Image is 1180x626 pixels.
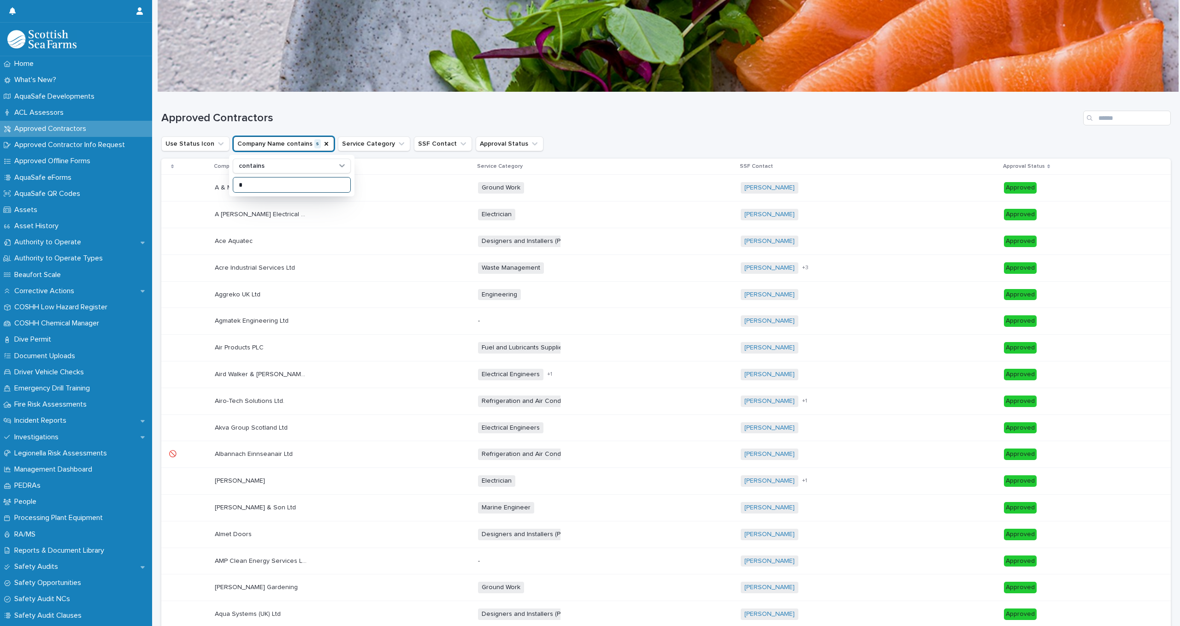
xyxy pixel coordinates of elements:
[11,238,88,247] p: Authority to Operate
[161,254,1171,281] tr: Acre Industrial Services LtdAcre Industrial Services Ltd Waste Management[PERSON_NAME] +3Approved
[11,611,89,620] p: Safety Audit Clauses
[161,136,230,151] button: Use Status Icon
[1003,161,1045,171] p: Approval Status
[1004,236,1037,247] div: Approved
[215,582,300,591] p: [PERSON_NAME] Gardening
[215,529,254,538] p: Almet Doors
[1004,315,1037,327] div: Approved
[478,449,614,460] span: Refrigeration and Air Conditioning Services
[161,521,1171,548] tr: Almet DoorsAlmet Doors Designers and Installers (Processing[PERSON_NAME] Approved
[11,530,43,539] p: RA/MS
[11,579,88,587] p: Safety Opportunities
[744,237,795,245] a: [PERSON_NAME]
[215,182,270,192] p: A & M Colthart Ltd
[1004,529,1037,540] div: Approved
[744,344,795,352] a: [PERSON_NAME]
[11,92,102,101] p: AquaSafe Developments
[1004,502,1037,514] div: Approved
[802,398,807,404] span: + 1
[478,422,543,434] span: Electrical Engineers
[478,289,521,301] span: Engineering
[161,228,1171,254] tr: Ace AquatecAce Aquatec Designers and Installers (Processing[PERSON_NAME] Approved
[11,319,106,328] p: COSHH Chemical Manager
[744,264,795,272] a: [PERSON_NAME]
[11,546,112,555] p: Reports & Document Library
[11,465,100,474] p: Management Dashboard
[11,595,77,603] p: Safety Audit NCs
[1004,369,1037,380] div: Approved
[215,209,309,219] p: A MacKinnon Electrical Contracting
[1004,289,1037,301] div: Approved
[161,335,1171,361] tr: Air Products PLCAir Products PLC Fuel and Lubricants Supplier[PERSON_NAME] Approved
[11,124,94,133] p: Approved Contractors
[11,497,44,506] p: People
[161,414,1171,441] tr: Akva Group Scotland LtdAkva Group Scotland Ltd Electrical Engineers[PERSON_NAME] Approved
[11,368,91,377] p: Driver Vehicle Checks
[414,136,472,151] button: SSF Contact
[478,557,570,565] p: -
[1004,262,1037,274] div: Approved
[161,574,1171,601] tr: [PERSON_NAME] Gardening[PERSON_NAME] Gardening Ground Work[PERSON_NAME] Approved
[161,308,1171,335] tr: Agmatek Engineering LtdAgmatek Engineering Ltd -[PERSON_NAME] Approved
[11,352,83,360] p: Document Uploads
[161,112,1080,125] h1: Approved Contractors
[478,475,515,487] span: Electrician
[11,384,97,393] p: Emergency Drill Training
[478,369,543,380] span: Electrical Engineers
[215,502,298,512] p: [PERSON_NAME] & Son Ltd
[744,477,795,485] a: [PERSON_NAME]
[215,289,262,299] p: Aggreko UK Ltd
[215,236,254,245] p: Ace Aquatec
[1004,475,1037,487] div: Approved
[478,502,534,514] span: Marine Engineer
[161,361,1171,388] tr: Aird Walker & [PERSON_NAME] LtdAird Walker & [PERSON_NAME] Ltd Electrical Engineers+1[PERSON_NAME...
[11,335,59,344] p: Dive Permit
[478,582,524,593] span: Ground Work
[744,504,795,512] a: [PERSON_NAME]
[215,422,289,432] p: Akva Group Scotland Ltd
[11,173,79,182] p: AquaSafe eForms
[1004,342,1037,354] div: Approved
[161,494,1171,521] tr: [PERSON_NAME] & Son Ltd[PERSON_NAME] & Son Ltd Marine Engineer[PERSON_NAME] Approved
[215,475,267,485] p: [PERSON_NAME]
[1083,111,1171,125] input: Search
[11,303,115,312] p: COSHH Low Hazard Register
[215,315,290,325] p: Agmatek Engineering Ltd
[161,175,1171,201] tr: A & M Colthart LtdA & M Colthart Ltd Ground Work[PERSON_NAME] Approved
[11,271,68,279] p: Beaufort Scale
[11,157,98,165] p: Approved Offline Forms
[215,369,309,378] p: Aird Walker & [PERSON_NAME] Ltd
[11,141,132,149] p: Approved Contractor Info Request
[11,514,110,522] p: Processing Plant Equipment
[740,161,773,171] p: SSF Contact
[744,450,795,458] a: [PERSON_NAME]
[233,136,334,151] button: Company Name
[11,59,41,68] p: Home
[1004,608,1037,620] div: Approved
[477,161,523,171] p: Service Category
[1004,449,1037,460] div: Approved
[744,424,795,432] a: [PERSON_NAME]
[744,317,795,325] a: [PERSON_NAME]
[161,468,1171,495] tr: [PERSON_NAME][PERSON_NAME] Electrician[PERSON_NAME] +1Approved
[161,548,1171,574] tr: AMP Clean Energy Services LtdAMP Clean Energy Services Ltd -[PERSON_NAME] Approved
[1004,396,1037,407] div: Approved
[11,562,65,571] p: Safety Audits
[478,262,544,274] span: Waste Management
[215,396,286,405] p: Airo-Tech Solutions Ltd.
[11,206,45,214] p: Assets
[1004,182,1037,194] div: Approved
[11,108,71,117] p: ACL Assessors
[214,161,256,171] p: Company Name
[7,30,77,48] img: bPIBxiqnSb2ggTQWdOVV
[11,400,94,409] p: Fire Risk Assessments
[215,608,283,618] p: Aqua Systems (UK) Ltd
[478,236,593,247] span: Designers and Installers (Processing
[478,182,524,194] span: Ground Work
[161,388,1171,414] tr: Airo-Tech Solutions Ltd.Airo-Tech Solutions Ltd. Refrigeration and Air Conditioning Services[PERS...
[161,441,1171,468] tr: 🚫🚫 Albannach Einnseanair LtdAlbannach Einnseanair Ltd Refrigeration and Air Conditioning Services...
[744,610,795,618] a: [PERSON_NAME]
[478,209,515,220] span: Electrician
[161,281,1171,308] tr: Aggreko UK LtdAggreko UK Ltd Engineering[PERSON_NAME] Approved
